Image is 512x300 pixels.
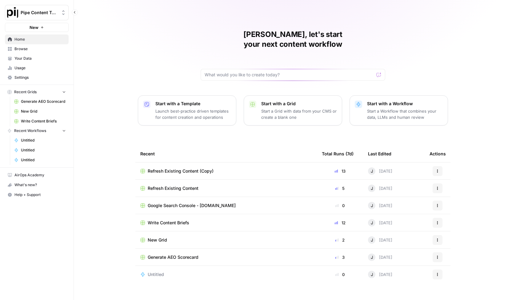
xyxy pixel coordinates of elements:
div: 2 [322,237,358,243]
span: Untitled [21,138,66,143]
div: 5 [322,185,358,191]
a: Untitled [140,271,312,278]
h1: [PERSON_NAME], let's start your next content workflow [201,30,385,49]
img: Pipe Content Team Logo [7,7,18,18]
a: Generate AEO Scorecard [11,97,69,106]
div: [DATE] [368,254,392,261]
input: What would you like to create today? [205,72,374,78]
span: Generate AEO Scorecard [148,254,198,260]
p: Start a Grid with data from your CMS or create a blank one [261,108,337,120]
span: New Grid [148,237,167,243]
p: Start with a Workflow [367,101,443,107]
button: Recent Workflows [5,126,69,135]
div: [DATE] [368,219,392,226]
div: Total Runs (7d) [322,145,354,162]
span: Help + Support [14,192,66,198]
button: Recent Grids [5,87,69,97]
span: Recent Grids [14,89,37,95]
a: Write Content Briefs [140,220,312,226]
div: [DATE] [368,167,392,175]
button: Start with a WorkflowStart a Workflow that combines your data, LLMs and human review [350,95,448,126]
p: Start a Workflow that combines your data, LLMs and human review [367,108,443,120]
span: J [371,220,373,226]
span: Browse [14,46,66,52]
span: J [371,202,373,209]
span: Untitled [148,271,164,278]
div: 13 [322,168,358,174]
div: [DATE] [368,271,392,278]
div: 0 [322,202,358,209]
span: Recent Workflows [14,128,46,134]
span: New [30,24,38,30]
span: Refresh Existing Content [148,185,198,191]
span: Untitled [21,157,66,163]
div: Last Edited [368,145,391,162]
span: Untitled [21,147,66,153]
a: Browse [5,44,69,54]
a: Home [5,34,69,44]
a: New Grid [11,106,69,116]
a: Write Content Briefs [11,116,69,126]
div: [DATE] [368,236,392,244]
span: Pipe Content Team [21,10,58,16]
span: AirOps Academy [14,172,66,178]
a: Refresh Existing Content [140,185,312,191]
a: Untitled [11,155,69,165]
a: New Grid [140,237,312,243]
button: What's new? [5,180,69,190]
span: New Grid [21,109,66,114]
span: J [371,168,373,174]
a: Settings [5,73,69,82]
span: Generate AEO Scorecard [21,99,66,104]
button: New [5,23,69,32]
a: Google Search Console - [DOMAIN_NAME] [140,202,312,209]
span: J [371,237,373,243]
a: Generate AEO Scorecard [140,254,312,260]
span: Usage [14,65,66,71]
div: 12 [322,220,358,226]
span: Settings [14,75,66,80]
div: What's new? [5,180,68,190]
span: Write Content Briefs [21,118,66,124]
div: [DATE] [368,202,392,209]
span: Write Content Briefs [148,220,189,226]
span: J [371,185,373,191]
p: Start with a Template [155,101,231,107]
button: Start with a GridStart a Grid with data from your CMS or create a blank one [244,95,342,126]
span: Refresh Existing Content (Copy) [148,168,214,174]
p: Launch best-practice driven templates for content creation and operations [155,108,231,120]
span: Your Data [14,56,66,61]
div: [DATE] [368,185,392,192]
button: Help + Support [5,190,69,200]
button: Workspace: Pipe Content Team [5,5,69,20]
a: Untitled [11,145,69,155]
a: Refresh Existing Content (Copy) [140,168,312,174]
span: J [371,271,373,278]
a: Your Data [5,54,69,63]
span: Home [14,37,66,42]
div: 3 [322,254,358,260]
div: Recent [140,145,312,162]
span: Google Search Console - [DOMAIN_NAME] [148,202,236,209]
div: Actions [430,145,446,162]
button: Start with a TemplateLaunch best-practice driven templates for content creation and operations [138,95,236,126]
a: Untitled [11,135,69,145]
a: Usage [5,63,69,73]
p: Start with a Grid [261,101,337,107]
div: 0 [322,271,358,278]
span: J [371,254,373,260]
a: AirOps Academy [5,170,69,180]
